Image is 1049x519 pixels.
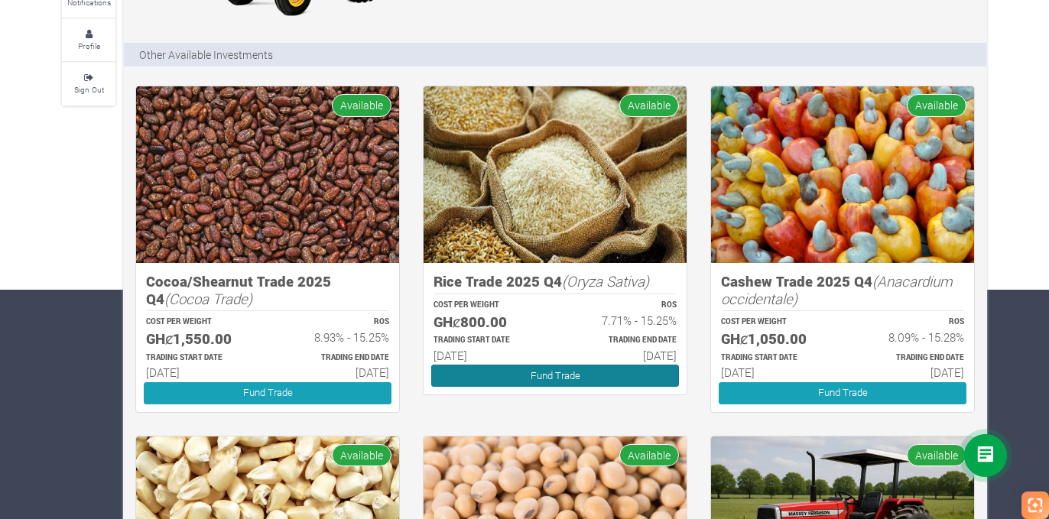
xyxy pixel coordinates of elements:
span: Available [332,94,391,116]
p: Estimated Trading End Date [281,352,389,364]
h6: [DATE] [434,349,541,362]
p: Estimated Trading Start Date [434,335,541,346]
span: Available [907,94,966,116]
h6: 7.71% - 15.25% [569,313,677,327]
p: COST PER WEIGHT [434,300,541,311]
img: growforme image [711,86,974,263]
a: Fund Trade [719,382,966,404]
h5: GHȼ1,050.00 [721,330,829,348]
i: (Cocoa Trade) [164,289,252,308]
h5: Cocoa/Shearnut Trade 2025 Q4 [146,273,389,307]
h5: GHȼ1,550.00 [146,330,254,348]
h5: Cashew Trade 2025 Q4 [721,273,964,307]
span: Available [619,444,679,466]
p: Estimated Trading Start Date [721,352,829,364]
h6: 8.09% - 15.28% [856,330,964,344]
img: growforme image [424,86,687,263]
small: Sign Out [74,84,104,95]
h6: [DATE] [281,365,389,379]
h6: [DATE] [569,349,677,362]
a: Profile [62,19,115,61]
p: COST PER WEIGHT [721,316,829,328]
small: Profile [78,41,100,51]
img: growforme image [136,86,399,263]
h5: Rice Trade 2025 Q4 [434,273,677,290]
p: Estimated Trading End Date [569,335,677,346]
i: (Anacardium occidentale) [721,271,953,308]
span: Available [332,444,391,466]
a: Sign Out [62,63,115,105]
i: (Oryza Sativa) [562,271,649,290]
h6: 8.93% - 15.25% [281,330,389,344]
p: COST PER WEIGHT [146,316,254,328]
p: Estimated Trading Start Date [146,352,254,364]
h6: [DATE] [856,365,964,379]
h6: [DATE] [146,365,254,379]
p: ROS [856,316,964,328]
a: Fund Trade [144,382,391,404]
p: Other Available Investments [139,47,273,63]
h6: [DATE] [721,365,829,379]
h5: GHȼ800.00 [434,313,541,331]
a: Fund Trade [431,365,679,387]
p: ROS [569,300,677,311]
p: ROS [281,316,389,328]
span: Available [619,94,679,116]
span: Available [907,444,966,466]
p: Estimated Trading End Date [856,352,964,364]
